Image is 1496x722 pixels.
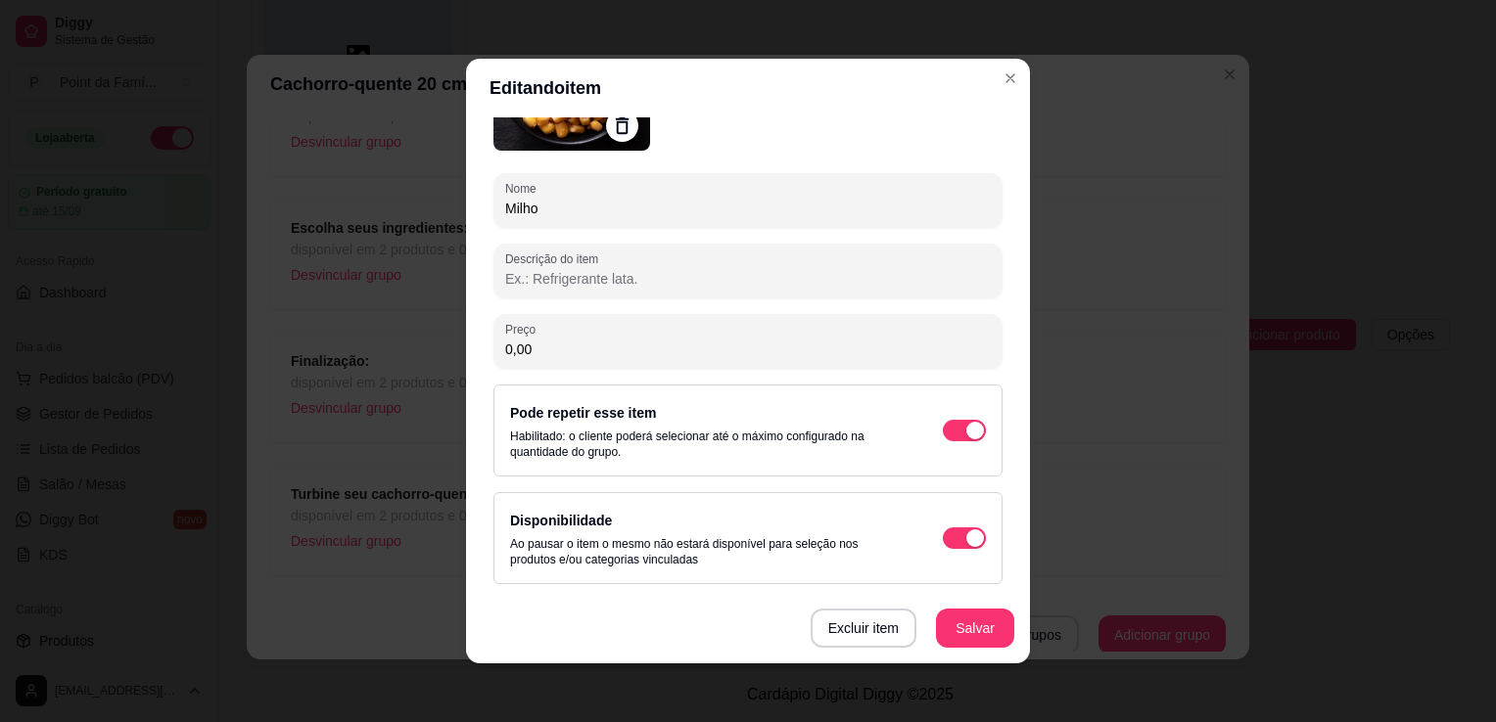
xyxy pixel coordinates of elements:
[505,321,542,338] label: Preço
[936,609,1014,648] button: Salvar
[505,250,605,267] label: Descrição do item
[811,609,916,648] button: Excluir item
[510,405,656,421] label: Pode repetir esse item
[510,536,904,567] p: Ao pausar o item o mesmo não estará disponível para seleção nos produtos e/ou categorias vinculadas
[505,199,991,218] input: Nome
[466,59,1030,117] header: Editando item
[505,180,543,197] label: Nome
[510,513,612,528] label: Disponibilidade
[505,339,991,359] input: Preço
[510,429,904,460] p: Habilitado: o cliente poderá selecionar até o máximo configurado na quantidade do grupo.
[995,63,1026,94] button: Close
[505,269,991,289] input: Descrição do item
